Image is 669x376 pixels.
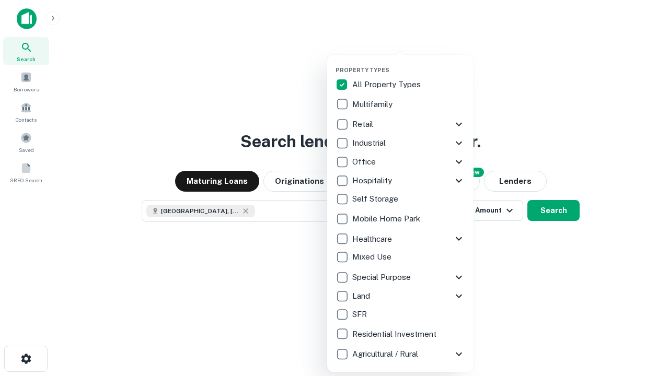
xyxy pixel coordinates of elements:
p: Healthcare [352,233,394,245]
p: Hospitality [352,174,394,187]
p: Office [352,156,378,168]
p: Industrial [352,137,388,149]
div: Retail [336,115,465,134]
div: Healthcare [336,229,465,248]
div: Special Purpose [336,268,465,287]
p: All Property Types [352,78,423,91]
p: Mixed Use [352,251,394,263]
iframe: Chat Widget [617,292,669,343]
p: SFR [352,308,369,321]
p: Mobile Home Park [352,213,422,225]
span: Property Types [336,67,389,73]
p: Agricultural / Rural [352,348,420,360]
div: Industrial [336,134,465,152]
p: Special Purpose [352,271,413,284]
div: Hospitality [336,171,465,190]
p: Multifamily [352,98,395,111]
div: Land [336,287,465,305]
div: Office [336,152,465,171]
p: Self Storage [352,193,400,205]
div: Agricultural / Rural [336,345,465,363]
p: Residential Investment [352,328,439,340]
p: Retail [352,118,375,131]
p: Land [352,290,372,302]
